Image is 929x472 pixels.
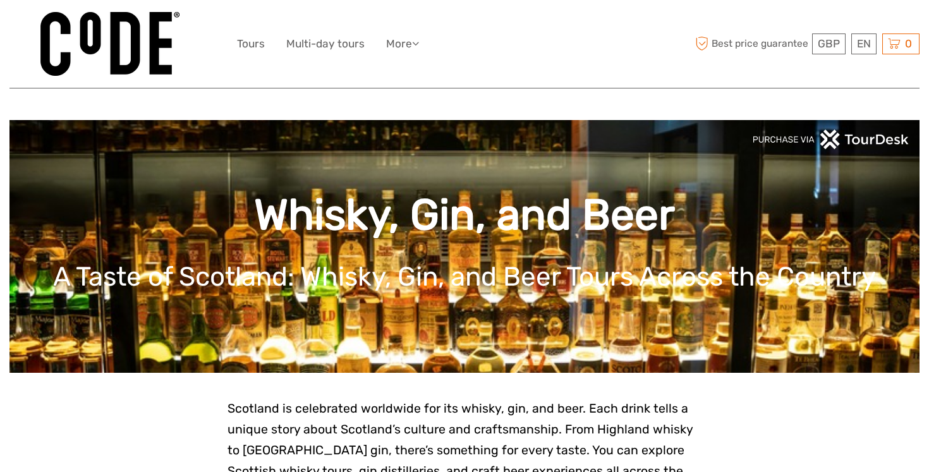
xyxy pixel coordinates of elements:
span: Best price guarantee [692,33,809,54]
img: 992-d66cb919-c786-410f-a8a5-821cd0571317_logo_big.jpg [40,12,179,76]
span: GBP [818,37,840,50]
div: EN [851,33,877,54]
a: More [386,35,419,53]
img: PurchaseViaTourDeskwhite.png [752,130,910,149]
a: Tours [237,35,265,53]
span: 0 [903,37,914,50]
a: Multi-day tours [286,35,365,53]
h1: Whisky, Gin, and Beer [28,190,901,241]
h1: A Taste of Scotland: Whisky, Gin, and Beer Tours Across the Country [28,261,901,293]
